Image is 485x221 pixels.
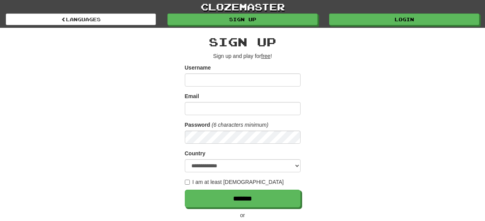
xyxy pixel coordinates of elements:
em: (6 characters minimum) [212,122,269,128]
h2: Sign up [185,36,301,48]
a: Login [329,14,479,25]
p: Sign up and play for ! [185,52,301,60]
a: Sign up [167,14,318,25]
label: Username [185,64,211,71]
u: free [261,53,270,59]
input: I am at least [DEMOGRAPHIC_DATA] [185,180,190,185]
label: Email [185,92,199,100]
label: Password [185,121,210,129]
label: Country [185,150,206,157]
a: Languages [6,14,156,25]
p: or [185,211,301,219]
label: I am at least [DEMOGRAPHIC_DATA] [185,178,284,186]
